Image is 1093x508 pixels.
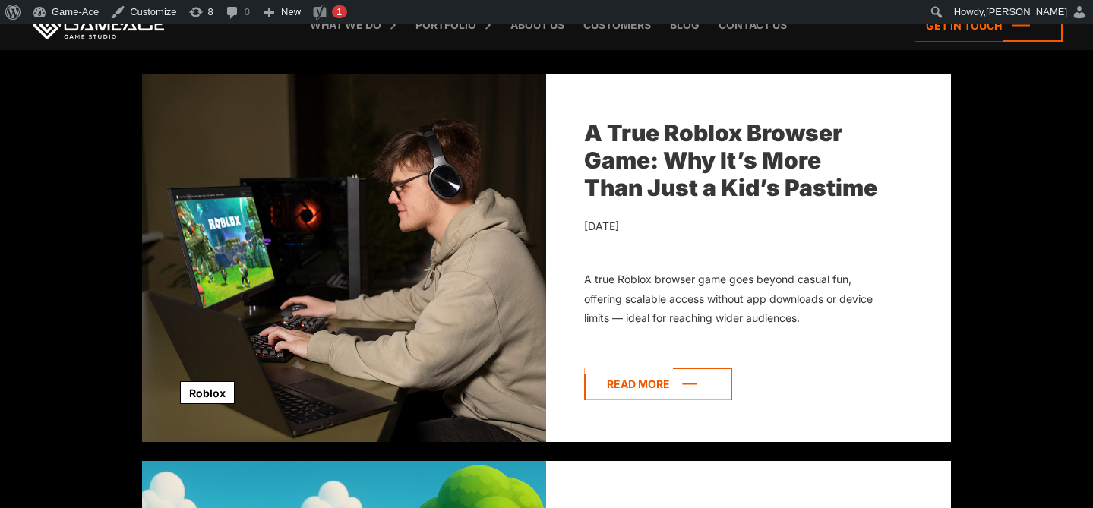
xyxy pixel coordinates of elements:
[915,9,1063,42] a: Get in touch
[142,74,546,442] img: A True Roblox Browser Game: Why It’s More Than Just a Kid’s Pastime
[584,119,877,201] a: A True Roblox Browser Game: Why It’s More Than Just a Kid’s Pastime
[336,6,342,17] span: 1
[180,381,235,404] a: Roblox
[986,6,1067,17] span: [PERSON_NAME]
[584,216,883,236] div: [DATE]
[584,270,883,328] div: A true Roblox browser game goes beyond casual fun, offering scalable access without app downloads...
[584,368,732,400] a: Read more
